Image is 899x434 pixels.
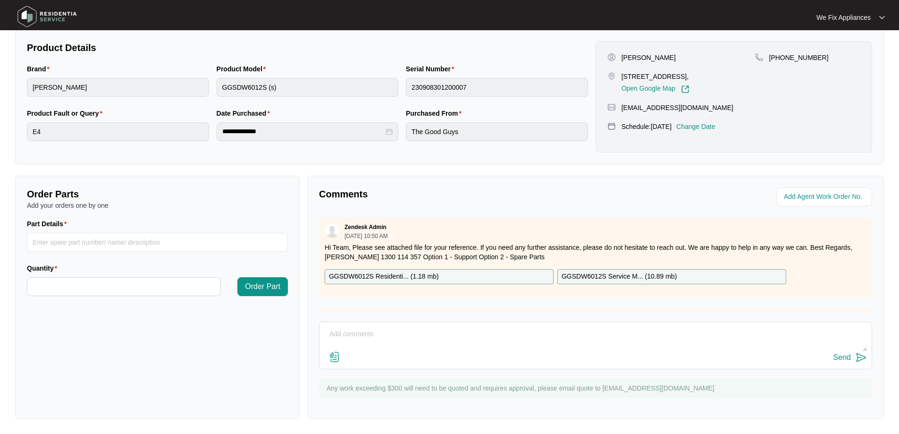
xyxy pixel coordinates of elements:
input: Product Fault or Query [27,122,209,141]
p: [EMAIL_ADDRESS][DOMAIN_NAME] [622,103,733,112]
input: Product Model [217,78,399,97]
img: Link-External [681,85,689,94]
label: Part Details [27,219,71,229]
p: Order Parts [27,187,288,201]
label: Serial Number [406,64,458,74]
p: We Fix Appliances [816,13,871,22]
button: Send [833,351,867,364]
label: Product Fault or Query [27,109,106,118]
img: map-pin [607,103,616,111]
input: Date Purchased [222,127,385,136]
input: Brand [27,78,209,97]
img: send-icon.svg [856,352,867,363]
img: residentia service logo [14,2,80,31]
img: map-pin [607,72,616,80]
button: Order Part [237,277,288,296]
div: Send [833,353,851,362]
p: Change Date [676,122,715,131]
input: Part Details [27,233,288,252]
input: Serial Number [406,78,588,97]
p: Comments [319,187,589,201]
a: Open Google Map [622,85,689,94]
label: Purchased From [406,109,465,118]
img: map-pin [755,53,764,61]
p: Any work exceeding $300 will need to be quoted and requires approval, please email quote to [EMAI... [327,383,867,393]
input: Add Agent Work Order No. [784,191,866,203]
img: user.svg [325,224,339,238]
input: Quantity [27,278,220,296]
label: Brand [27,64,53,74]
p: [PERSON_NAME] [622,53,676,62]
p: Hi Team, Please see attached file for your reference. If you need any further assistance, please ... [325,243,866,262]
img: map-pin [607,122,616,130]
p: Zendesk Admin [344,223,386,231]
img: dropdown arrow [879,15,885,20]
p: [DATE] 10:50 AM [344,233,388,239]
img: user-pin [607,53,616,61]
p: GGSDW6012S Residenti... ( 1.18 mb ) [329,272,439,282]
p: [PHONE_NUMBER] [769,53,829,62]
p: Add your orders one by one [27,201,288,210]
input: Purchased From [406,122,588,141]
p: Product Details [27,41,588,54]
label: Product Model [217,64,270,74]
p: GGSDW6012S Service M... ( 10.89 mb ) [562,272,677,282]
p: [STREET_ADDRESS], [622,72,689,81]
label: Quantity [27,264,61,273]
p: Schedule: [DATE] [622,122,672,131]
label: Date Purchased [217,109,274,118]
img: file-attachment-doc.svg [329,351,340,363]
span: Order Part [245,281,280,292]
